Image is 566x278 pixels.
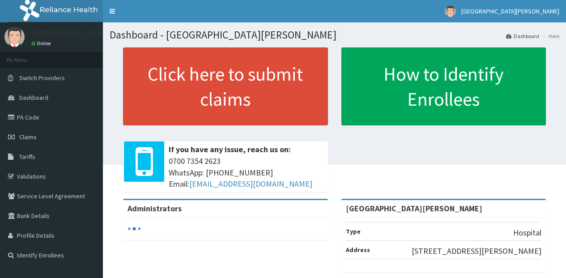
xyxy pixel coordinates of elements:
img: User Image [445,6,456,17]
span: Dashboard [19,94,48,102]
b: Administrators [128,203,182,214]
p: [STREET_ADDRESS][PERSON_NAME] [412,245,541,257]
p: Hospital [513,227,541,239]
li: Here [540,32,559,40]
img: User Image [4,27,25,47]
strong: [GEOGRAPHIC_DATA][PERSON_NAME] [346,203,482,214]
b: Address [346,246,370,254]
h1: Dashboard - [GEOGRAPHIC_DATA][PERSON_NAME] [110,29,559,41]
span: 0700 7354 2623 WhatsApp: [PHONE_NUMBER] Email: [169,155,323,190]
a: Online [31,40,53,47]
svg: audio-loading [128,222,141,235]
a: Click here to submit claims [123,47,328,125]
span: Switch Providers [19,74,65,82]
a: How to Identify Enrollees [341,47,546,125]
a: Dashboard [506,32,539,40]
b: Type [346,227,361,235]
p: [GEOGRAPHIC_DATA][PERSON_NAME] [31,29,164,37]
a: [EMAIL_ADDRESS][DOMAIN_NAME] [189,179,312,189]
b: If you have any issue, reach us on: [169,144,291,154]
span: [GEOGRAPHIC_DATA][PERSON_NAME] [461,7,559,15]
span: Claims [19,133,37,141]
span: Tariffs [19,153,35,161]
